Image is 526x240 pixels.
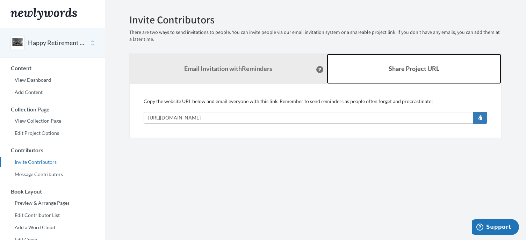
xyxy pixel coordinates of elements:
[129,29,502,43] p: There are two ways to send invitations to people. You can invite people via our email invitation ...
[0,147,105,153] h3: Contributors
[144,98,487,124] div: Copy the website URL below and email everyone with this link. Remember to send reminders as peopl...
[389,65,439,72] b: Share Project URL
[472,219,519,237] iframe: Opens a widget where you can chat to one of our agents
[10,8,77,20] img: Newlywords logo
[184,65,272,72] strong: Email Invitation with Reminders
[0,65,105,71] h3: Content
[0,188,105,195] h3: Book Layout
[0,106,105,112] h3: Collection Page
[129,14,502,26] h2: Invite Contributors
[28,38,85,48] button: Happy Retirement [PERSON_NAME] and [PERSON_NAME]!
